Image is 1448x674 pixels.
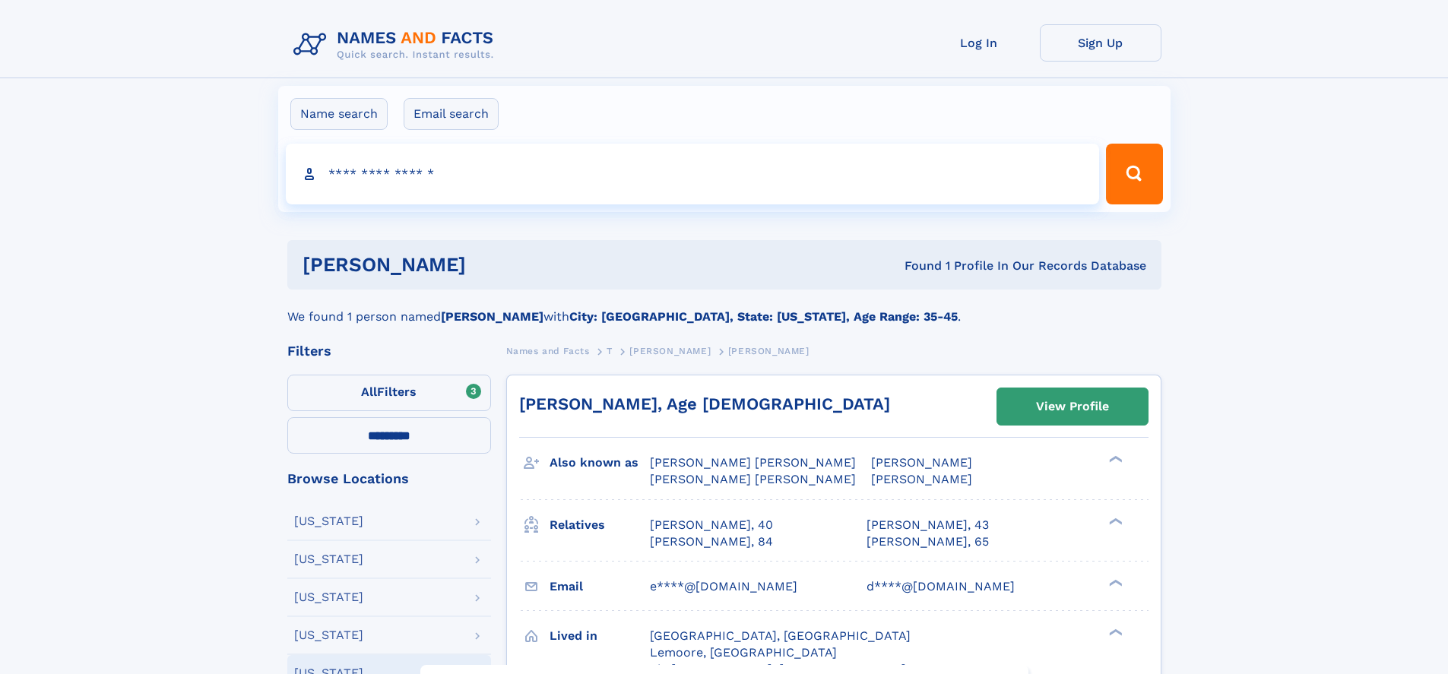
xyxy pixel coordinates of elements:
[867,533,989,550] a: [PERSON_NAME], 65
[287,290,1161,326] div: We found 1 person named with .
[287,344,491,358] div: Filters
[918,24,1040,62] a: Log In
[650,628,911,643] span: [GEOGRAPHIC_DATA], [GEOGRAPHIC_DATA]
[629,341,711,360] a: [PERSON_NAME]
[290,98,388,130] label: Name search
[550,450,650,476] h3: Also known as
[569,309,958,324] b: City: [GEOGRAPHIC_DATA], State: [US_STATE], Age Range: 35-45
[629,346,711,356] span: [PERSON_NAME]
[294,515,363,527] div: [US_STATE]
[294,591,363,603] div: [US_STATE]
[650,517,773,533] a: [PERSON_NAME], 40
[871,472,972,486] span: [PERSON_NAME]
[1105,454,1123,464] div: ❯
[506,341,590,360] a: Names and Facts
[287,24,506,65] img: Logo Names and Facts
[287,375,491,411] label: Filters
[607,341,613,360] a: T
[650,533,773,550] a: [PERSON_NAME], 84
[1105,577,1123,587] div: ❯
[867,517,989,533] a: [PERSON_NAME], 43
[550,623,650,649] h3: Lived in
[1105,627,1123,637] div: ❯
[303,255,686,274] h1: [PERSON_NAME]
[997,388,1148,425] a: View Profile
[404,98,499,130] label: Email search
[1036,389,1109,424] div: View Profile
[287,472,491,486] div: Browse Locations
[519,394,890,413] a: [PERSON_NAME], Age [DEMOGRAPHIC_DATA]
[728,346,810,356] span: [PERSON_NAME]
[685,258,1146,274] div: Found 1 Profile In Our Records Database
[607,346,613,356] span: T
[871,455,972,470] span: [PERSON_NAME]
[294,553,363,565] div: [US_STATE]
[294,629,363,641] div: [US_STATE]
[361,384,377,399] span: All
[1105,516,1123,526] div: ❯
[1040,24,1161,62] a: Sign Up
[1106,144,1162,204] button: Search Button
[550,512,650,538] h3: Relatives
[441,309,543,324] b: [PERSON_NAME]
[650,455,856,470] span: [PERSON_NAME] [PERSON_NAME]
[650,645,837,660] span: Lemoore, [GEOGRAPHIC_DATA]
[286,144,1100,204] input: search input
[650,472,856,486] span: [PERSON_NAME] [PERSON_NAME]
[550,574,650,600] h3: Email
